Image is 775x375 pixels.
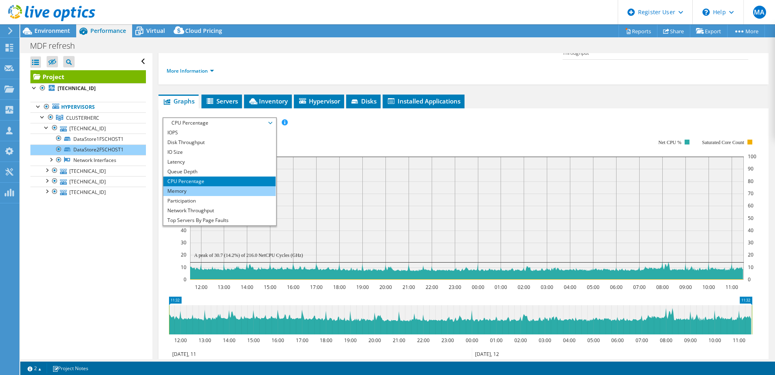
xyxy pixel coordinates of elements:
li: Latency [163,157,276,167]
text: 20 [181,251,186,258]
text: 04:00 [563,284,576,291]
li: CPU Percentage [163,177,276,186]
text: 15:00 [263,284,276,291]
a: DataStore2FSCHOST1 [30,144,146,155]
a: Share [657,25,690,37]
span: Cloud Pricing [185,27,222,34]
text: 22:00 [417,337,429,344]
text: 07:00 [635,337,648,344]
text: 18:00 [333,284,345,291]
text: 60 [748,202,754,209]
a: 2 [22,363,47,373]
svg: \n [702,9,710,16]
text: 08:00 [659,337,672,344]
text: 20:00 [368,337,381,344]
b: [TECHNICAL_ID] [58,85,96,92]
text: 05:00 [587,337,599,344]
a: CLUSTERHERC [30,112,146,123]
li: Memory [163,186,276,196]
a: [TECHNICAL_ID] [30,176,146,187]
text: 17:00 [295,337,308,344]
text: 09:00 [679,284,692,291]
text: 10:00 [708,337,721,344]
text: 08:00 [656,284,668,291]
text: 20 [748,251,754,258]
h1: MDF refresh [26,41,88,50]
span: Installed Applications [387,97,460,105]
text: 18:00 [319,337,332,344]
a: [TECHNICAL_ID] [30,123,146,134]
text: 23:00 [441,337,454,344]
text: 19:00 [344,337,356,344]
li: Participation [163,196,276,206]
text: 04:00 [563,337,575,344]
a: Export [690,25,728,37]
li: Network Throughput [163,206,276,216]
li: Disk Throughput [163,138,276,147]
a: [TECHNICAL_ID] [30,187,146,197]
text: Net CPU % [658,140,681,145]
a: Reports [619,25,657,37]
text: 10:00 [702,284,715,291]
text: A peak of 30.7 (14.2%) of 216.0 NetCPU Cycles (GHz) [194,252,303,258]
text: Saturated Core Count [702,140,745,145]
text: 01:00 [494,284,507,291]
text: 70 [748,190,754,197]
text: 50 [748,215,754,222]
text: 40 [748,227,754,234]
text: 06:00 [611,337,623,344]
span: CPU Percentage [167,118,272,128]
text: 15:00 [247,337,259,344]
li: Queue Depth [163,167,276,177]
text: 19:00 [356,284,368,291]
li: IOPS [163,128,276,138]
text: 12:00 [195,284,207,291]
text: 11:00 [732,337,745,344]
span: CLUSTERHERC [66,114,99,121]
a: DataStore1FSCHOST1 [30,134,146,144]
text: 21:00 [392,337,405,344]
text: 05:00 [587,284,599,291]
span: Virtual [146,27,165,34]
text: 20:00 [379,284,392,291]
text: 0 [184,276,186,283]
span: Inventory [248,97,288,105]
text: 00:00 [465,337,478,344]
span: MA [753,6,766,19]
text: 40 [181,227,186,234]
text: 80 [748,178,754,185]
text: 0 [748,276,751,283]
text: 17:00 [310,284,322,291]
a: [TECHNICAL_ID] [30,166,146,176]
text: 07:00 [633,284,645,291]
text: 03:00 [540,284,553,291]
text: 00:00 [471,284,484,291]
text: 90 [748,165,754,172]
text: 14:00 [240,284,253,291]
text: 01:00 [490,337,502,344]
a: More [727,25,765,37]
a: Hypervisors [30,102,146,112]
text: 30 [748,239,754,246]
a: [TECHNICAL_ID] [30,83,146,94]
span: Servers [206,97,238,105]
text: 03:00 [538,337,551,344]
text: 02:00 [514,337,527,344]
li: Top Servers By Page Faults [163,216,276,225]
text: 22:00 [425,284,438,291]
text: 06:00 [610,284,622,291]
text: 13:00 [198,337,211,344]
text: 14:00 [223,337,235,344]
span: Environment [34,27,70,34]
text: 23:00 [448,284,461,291]
span: Graphs [163,97,195,105]
span: Hypervisor [298,97,340,105]
a: Project Notes [47,363,94,373]
text: 10 [748,264,754,271]
text: 100 [748,153,756,160]
text: 13:00 [217,284,230,291]
text: 21:00 [402,284,415,291]
text: 02:00 [517,284,530,291]
a: Network Interfaces [30,155,146,166]
text: 16:00 [287,284,299,291]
